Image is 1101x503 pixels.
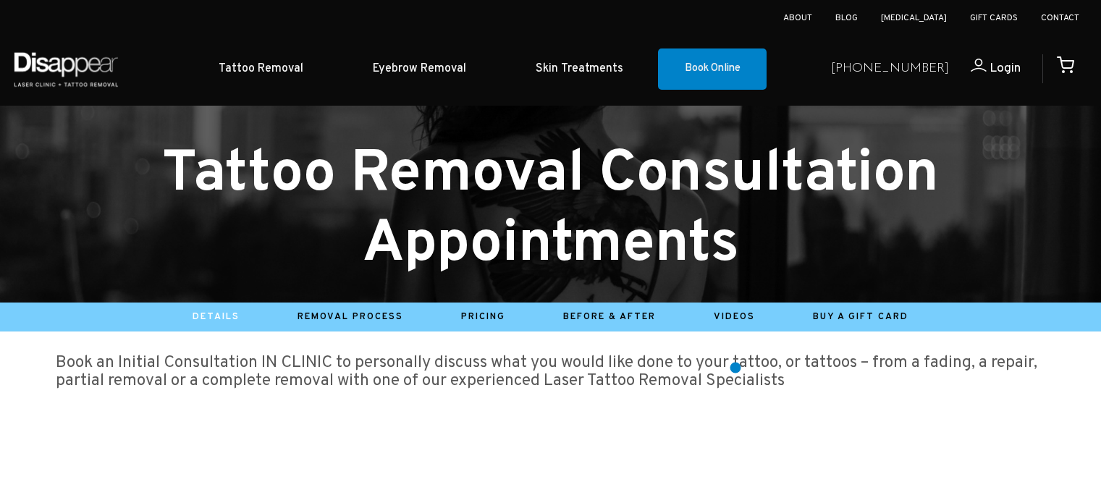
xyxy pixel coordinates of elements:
[1041,12,1079,24] a: Contact
[949,59,1021,80] a: Login
[563,311,656,323] a: Before & After
[835,12,858,24] a: Blog
[970,12,1018,24] a: Gift Cards
[501,47,658,91] a: Skin Treatments
[11,43,121,95] img: Disappear - Laser Clinic and Tattoo Removal Services in Sydney, Australia
[658,48,767,90] a: Book Online
[990,60,1021,77] span: Login
[193,311,240,323] a: Details
[56,352,1037,392] big: Book an Initial Consultation IN CLINIC to personally discuss what you would like done to your tat...
[162,138,939,282] small: Tattoo Removal Consultation Appointments
[338,47,501,91] a: Eyebrow Removal
[298,311,403,323] a: Removal Process
[783,12,812,24] a: About
[184,47,338,91] a: Tattoo Removal
[881,12,947,24] a: [MEDICAL_DATA]
[831,59,949,80] a: [PHONE_NUMBER]
[813,311,908,323] a: Buy A Gift Card
[714,311,755,323] a: Videos
[461,311,505,323] a: Pricing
